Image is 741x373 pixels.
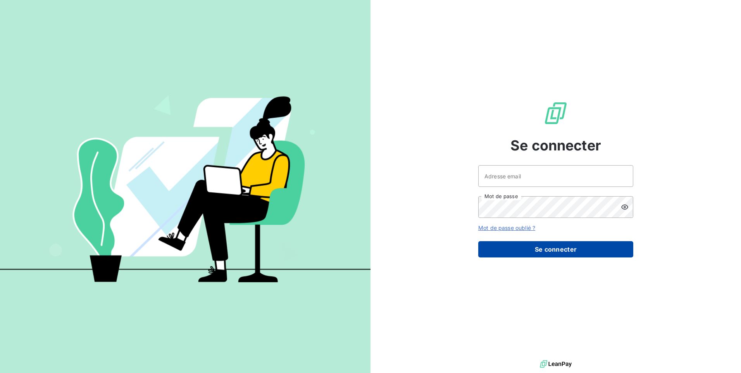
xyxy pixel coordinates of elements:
[478,165,633,187] input: placeholder
[540,358,572,370] img: logo
[478,224,535,231] a: Mot de passe oublié ?
[510,135,601,156] span: Se connecter
[543,101,568,126] img: Logo LeanPay
[478,241,633,257] button: Se connecter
